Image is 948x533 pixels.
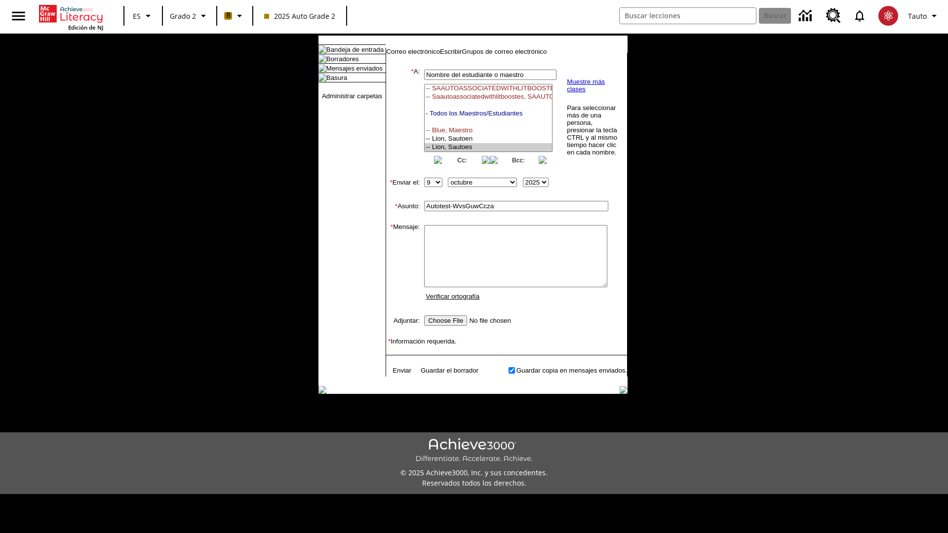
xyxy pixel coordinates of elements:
[386,213,396,223] img: spacer.gif
[872,3,904,29] button: Escoja un nuevo avatar
[425,135,552,143] option: -- Lion, Sautoen
[425,143,552,152] option: -- Lion, Sautoes
[318,386,326,394] img: table_footer_left.gif
[386,223,420,304] td: Mensaje:
[386,304,396,313] img: spacer.gif
[567,78,605,93] a: Muestre más clases
[326,46,384,53] a: Bandeja de entrada
[133,11,141,21] span: ES
[318,64,326,72] img: folder_icon.gif
[170,11,196,21] span: Grado 2
[386,376,387,377] img: spacer.gif
[386,363,387,364] img: spacer.gif
[326,55,359,63] a: Borradores
[386,166,396,176] img: spacer.gif
[425,84,552,93] option: -- SAAUTOASSOCIATEDWITHLITBOOSTEN, SAAUTOASSOCIATEDWITHLITBOOSTEN
[386,338,627,345] td: Información requerida.
[386,176,420,189] td: Enviar el:
[386,48,440,55] a: Correo electrónico
[166,7,213,25] button: Grado: Grado 2, Elige un grado
[68,24,103,31] span: Edición de NJ
[264,11,335,21] span: 2025 Auto Grade 2
[539,156,547,164] img: button_right.png
[421,367,478,374] a: Guardar el borrador
[39,3,103,31] div: Portada
[386,68,420,166] td: A:
[386,355,387,355] img: spacer.gif
[318,55,326,63] img: folder_icon.gif
[386,328,396,338] img: spacer.gif
[904,7,944,25] button: Perfil/Configuración
[226,9,231,22] span: B
[425,126,552,135] option: -- Blue, Maestro
[420,114,422,119] img: spacer.gif
[326,74,347,81] a: Basura
[386,345,396,355] img: spacer.gif
[820,2,847,29] a: Centro de recursos, Se abrirá en una pestaña nueva.
[386,364,387,365] img: spacer.gif
[490,156,498,164] img: button_left.png
[426,293,479,300] a: Verificar ortografía
[322,92,382,100] a: Administrar carpetas
[908,11,927,21] span: Tauto
[386,189,396,199] img: spacer.gif
[220,7,249,25] button: Boost El color de la clase es anaranjado claro. Cambiar el color de la clase.
[620,8,756,24] input: Buscar campo
[878,6,898,26] img: avatar image
[462,48,547,55] a: Grupos de correo electrónico
[318,45,326,53] img: folder_icon.gif
[434,156,442,164] img: button_left.png
[620,386,628,394] img: table_footer_right.gif
[393,367,411,374] a: Enviar
[386,355,394,363] img: spacer.gif
[127,7,159,25] button: Lenguaje: ES, Selecciona un idioma
[318,74,326,81] img: folder_icon.gif
[386,369,388,371] img: spacer.gif
[326,65,383,72] a: Mensajes enviados
[516,365,628,376] td: Guardar copia en mensajes enviados.
[425,110,552,118] option: - Todos los Maestros/Estudiantes
[4,1,33,31] button: Abrir el menú lateral
[457,156,467,164] a: Cc:
[566,104,619,156] td: Para seleccionar más de una persona, presionar la tecla CTRL y al mismo tiempo hacer clic en cada...
[386,199,420,213] td: Asunto:
[415,438,533,463] img: Achieve3000 Differentiate Accelerate Achieve
[386,313,420,328] td: Adjuntar:
[425,93,552,101] option: -- Saautoassociatedwithlitboostes, SAAUTOASSOCIATEDWITHLITBOOSTES
[440,48,462,55] a: Escribir
[847,3,872,29] a: Notificaciones
[793,2,820,30] a: Centro de información
[482,156,490,164] img: button_right.png
[512,156,525,164] a: Bcc:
